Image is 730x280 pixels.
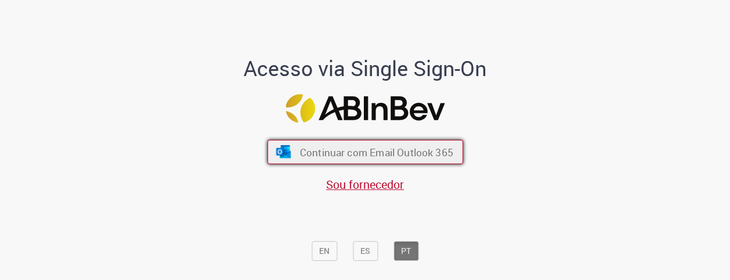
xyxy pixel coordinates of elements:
[204,57,527,80] h1: Acesso via Single Sign-On
[326,177,404,192] a: Sou fornecedor
[393,241,418,261] button: PT
[285,94,445,123] img: Logo ABInBev
[299,145,453,159] span: Continuar com Email Outlook 365
[312,241,337,261] button: EN
[267,140,463,164] button: ícone Azure/Microsoft 360 Continuar com Email Outlook 365
[353,241,378,261] button: ES
[275,146,292,159] img: ícone Azure/Microsoft 360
